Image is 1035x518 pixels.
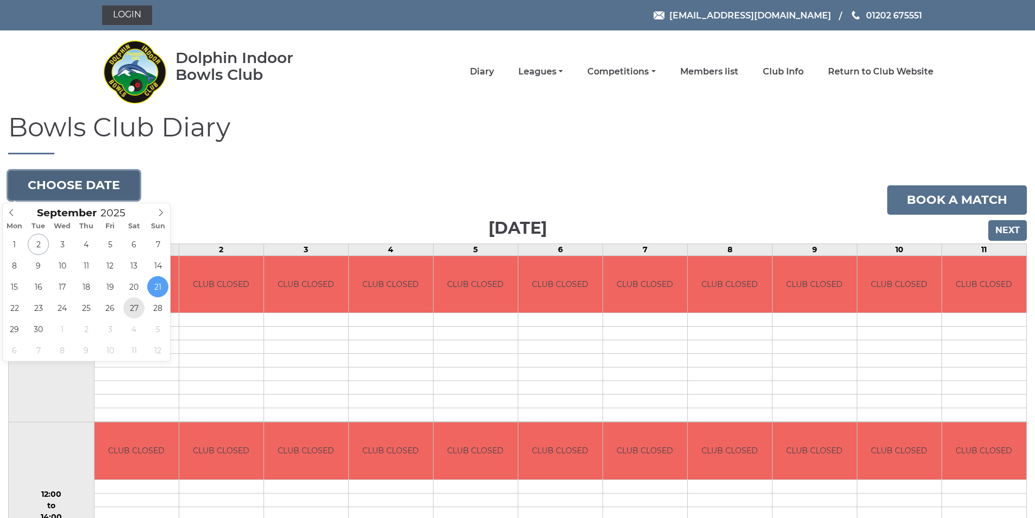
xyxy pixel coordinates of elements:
[52,340,73,361] span: October 8, 2025
[4,255,25,276] span: September 8, 2025
[772,244,857,255] td: 9
[773,256,857,313] td: CLUB CLOSED
[587,66,655,78] a: Competitions
[52,297,73,319] span: September 24, 2025
[99,276,121,297] span: September 19, 2025
[687,244,772,255] td: 8
[147,340,168,361] span: October 12, 2025
[3,223,27,230] span: Mon
[688,422,772,479] td: CLUB CLOSED
[518,256,603,313] td: CLUB CLOSED
[37,208,97,219] span: Scroll to increment
[866,10,922,20] span: 01202 675551
[828,66,933,78] a: Return to Club Website
[102,5,152,25] a: Login
[988,220,1027,241] input: Next
[942,244,1026,255] td: 11
[76,340,97,361] span: October 9, 2025
[27,223,51,230] span: Tue
[654,11,664,20] img: Email
[942,256,1026,313] td: CLUB CLOSED
[433,244,518,255] td: 5
[74,223,98,230] span: Thu
[349,256,433,313] td: CLUB CLOSED
[123,319,145,340] span: October 4, 2025
[654,9,831,22] a: Email [EMAIL_ADDRESS][DOMAIN_NAME]
[518,422,603,479] td: CLUB CLOSED
[857,422,942,479] td: CLUB CLOSED
[349,422,433,479] td: CLUB CLOSED
[28,297,49,319] span: September 23, 2025
[123,297,145,319] span: September 27, 2025
[28,255,49,276] span: September 9, 2025
[51,223,74,230] span: Wed
[147,297,168,319] span: September 28, 2025
[99,297,121,319] span: September 26, 2025
[98,223,122,230] span: Fri
[518,66,563,78] a: Leagues
[4,319,25,340] span: September 29, 2025
[603,244,687,255] td: 7
[76,297,97,319] span: September 25, 2025
[179,244,264,255] td: 2
[852,11,860,20] img: Phone us
[470,66,494,78] a: Diary
[52,276,73,297] span: September 17, 2025
[123,234,145,255] span: September 6, 2025
[179,422,264,479] td: CLUB CLOSED
[99,234,121,255] span: September 5, 2025
[76,319,97,340] span: October 2, 2025
[264,256,348,313] td: CLUB CLOSED
[8,113,1027,154] h1: Bowls Club Diary
[147,276,168,297] span: September 21, 2025
[95,422,179,479] td: CLUB CLOSED
[179,256,264,313] td: CLUB CLOSED
[857,244,942,255] td: 10
[942,422,1026,479] td: CLUB CLOSED
[52,319,73,340] span: October 1, 2025
[773,422,857,479] td: CLUB CLOSED
[603,422,687,479] td: CLUB CLOSED
[123,255,145,276] span: September 13, 2025
[147,234,168,255] span: September 7, 2025
[146,223,170,230] span: Sun
[688,256,772,313] td: CLUB CLOSED
[264,244,348,255] td: 3
[99,255,121,276] span: September 12, 2025
[8,171,140,200] button: Choose date
[147,255,168,276] span: September 14, 2025
[99,319,121,340] span: October 3, 2025
[97,207,139,219] input: Scroll to increment
[122,223,146,230] span: Sat
[52,234,73,255] span: September 3, 2025
[52,255,73,276] span: September 10, 2025
[680,66,738,78] a: Members list
[669,10,831,20] span: [EMAIL_ADDRESS][DOMAIN_NAME]
[887,185,1027,215] a: Book a match
[518,244,603,255] td: 6
[28,276,49,297] span: September 16, 2025
[4,234,25,255] span: September 1, 2025
[76,255,97,276] span: September 11, 2025
[99,340,121,361] span: October 10, 2025
[28,319,49,340] span: September 30, 2025
[175,49,328,83] div: Dolphin Indoor Bowls Club
[434,422,518,479] td: CLUB CLOSED
[123,276,145,297] span: September 20, 2025
[102,34,167,110] img: Dolphin Indoor Bowls Club
[763,66,804,78] a: Club Info
[434,256,518,313] td: CLUB CLOSED
[264,422,348,479] td: CLUB CLOSED
[4,340,25,361] span: October 6, 2025
[123,340,145,361] span: October 11, 2025
[28,234,49,255] span: September 2, 2025
[28,340,49,361] span: October 7, 2025
[857,256,942,313] td: CLUB CLOSED
[603,256,687,313] td: CLUB CLOSED
[76,276,97,297] span: September 18, 2025
[850,9,922,22] a: Phone us 01202 675551
[76,234,97,255] span: September 4, 2025
[4,276,25,297] span: September 15, 2025
[147,319,168,340] span: October 5, 2025
[4,297,25,319] span: September 22, 2025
